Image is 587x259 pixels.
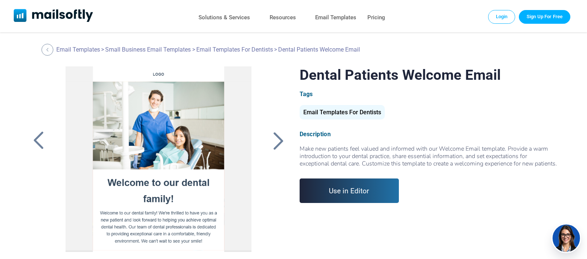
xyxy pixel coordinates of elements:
a: Email Templates [315,12,356,23]
a: Mailsoftly [14,9,93,23]
a: Back [29,131,48,150]
div: Email Templates For Dentists [300,105,385,119]
h1: Dental Patients Welcome Email [300,66,558,83]
span: Make new patients feel valued and informed with our Welcome Email template. Provide a warm introd... [300,145,557,168]
div: Description [300,131,558,138]
a: Pricing [367,12,385,23]
a: Resources [270,12,296,23]
a: Email Templates For Dentists [300,112,385,115]
a: Back [269,131,287,150]
a: Solutions & Services [199,12,250,23]
a: Login [488,10,516,23]
a: Dental Patients Welcome Email [55,66,262,252]
a: Use in Editor [300,178,399,203]
a: Back [41,44,55,56]
div: Tags [300,91,558,98]
a: Small Business Email Templates [105,46,191,53]
a: Email Templates For Dentists [196,46,273,53]
a: Trial [519,10,570,23]
a: Email Templates [56,46,100,53]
